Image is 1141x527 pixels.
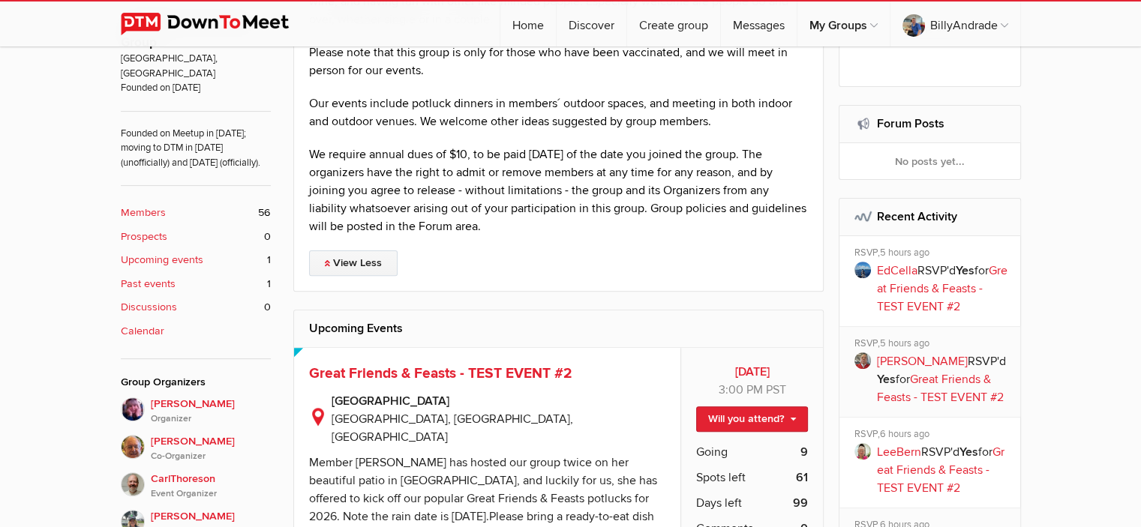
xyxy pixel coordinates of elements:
p: Please note that this group is only for those who have been vaccinated, and we will meet in perso... [309,43,809,79]
b: Members [121,205,166,221]
a: Messages [721,1,797,46]
a: Will you attend? [696,406,808,432]
a: Forum Posts [877,116,944,131]
a: [PERSON_NAME]Co-Organizer [121,426,271,463]
span: Founded on Meetup in [DATE]; moving to DTM in [DATE] (unofficially) and [DATE] (officially). [121,111,271,170]
b: [GEOGRAPHIC_DATA] [332,392,666,410]
span: Founded on [DATE] [121,81,271,95]
b: 61 [796,469,808,487]
div: RSVP, [854,428,1010,443]
img: DownToMeet [121,13,312,35]
b: Yes [877,372,896,387]
a: BillyAndrade [890,1,1020,46]
span: 3:00 PM [719,382,763,397]
a: EdCella [877,263,917,278]
span: [PERSON_NAME] [151,433,271,463]
div: RSVP, [854,337,1010,352]
span: Spots left [696,469,746,487]
span: 5 hours ago [880,337,929,349]
a: Create group [627,1,720,46]
img: Vicki [121,397,145,421]
a: Calendar [121,323,271,340]
p: Our events include potluck dinners in members´ outdoor spaces, and meeting in both indoor and out... [309,94,809,130]
span: [GEOGRAPHIC_DATA], [GEOGRAPHIC_DATA], [GEOGRAPHIC_DATA] [332,412,573,445]
b: [DATE] [696,363,808,381]
span: [GEOGRAPHIC_DATA], [GEOGRAPHIC_DATA] [121,52,271,81]
i: Organizer [151,412,271,426]
a: Prospects 0 [121,229,271,245]
b: 9 [800,443,808,461]
b: 99 [793,494,808,512]
span: Days left [696,494,742,512]
a: Discover [557,1,626,46]
a: [PERSON_NAME]Organizer [121,397,271,426]
a: Great Friends & Feasts - TEST EVENT #2 [877,372,1004,405]
b: Past events [121,276,176,292]
span: 1 [267,276,271,292]
h2: Recent Activity [854,199,1005,235]
b: Upcoming events [121,252,203,268]
a: Members 56 [121,205,271,221]
h2: Upcoming Events [309,310,809,346]
b: Yes [956,263,974,278]
a: My Groups [797,1,890,46]
span: 1 [267,252,271,268]
p: RSVP'd for [877,352,1010,406]
a: Discussions 0 [121,299,271,316]
p: We require annual dues of $10, to be paid [DATE] of the date you joined the group. The organizers... [309,145,809,235]
span: 56 [258,205,271,221]
div: RSVP, [854,247,1010,262]
b: Discussions [121,299,177,316]
a: Upcoming events 1 [121,252,271,268]
span: Going [696,443,728,461]
span: [PERSON_NAME] [151,396,271,426]
span: 5 hours ago [880,247,929,259]
a: Home [500,1,556,46]
div: No posts yet... [839,143,1020,179]
a: Past events 1 [121,276,271,292]
span: 6 hours ago [880,428,929,440]
span: 0 [264,229,271,245]
p: RSVP'd for [877,443,1010,497]
div: Group Organizers [121,374,271,391]
a: CarlThoresonEvent Organizer [121,463,271,501]
span: CarlThoreson [151,471,271,501]
a: Great Friends & Feasts - TEST EVENT #2 [877,263,1007,314]
img: Terry H [121,435,145,459]
p: RSVP'd for [877,262,1010,316]
span: 0 [264,299,271,316]
i: Co-Organizer [151,450,271,463]
b: Prospects [121,229,167,245]
i: Event Organizer [151,487,271,501]
a: Great Friends & Feasts - TEST EVENT #2 [309,364,572,382]
b: Yes [959,445,978,460]
a: Great Friends & Feasts - TEST EVENT #2 [877,445,1004,496]
span: America/Los_Angeles [766,382,786,397]
a: [PERSON_NAME] [877,354,968,369]
img: CarlThoreson [121,472,145,496]
b: Calendar [121,323,164,340]
a: View Less [309,250,398,276]
a: LeeBern [877,445,921,460]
